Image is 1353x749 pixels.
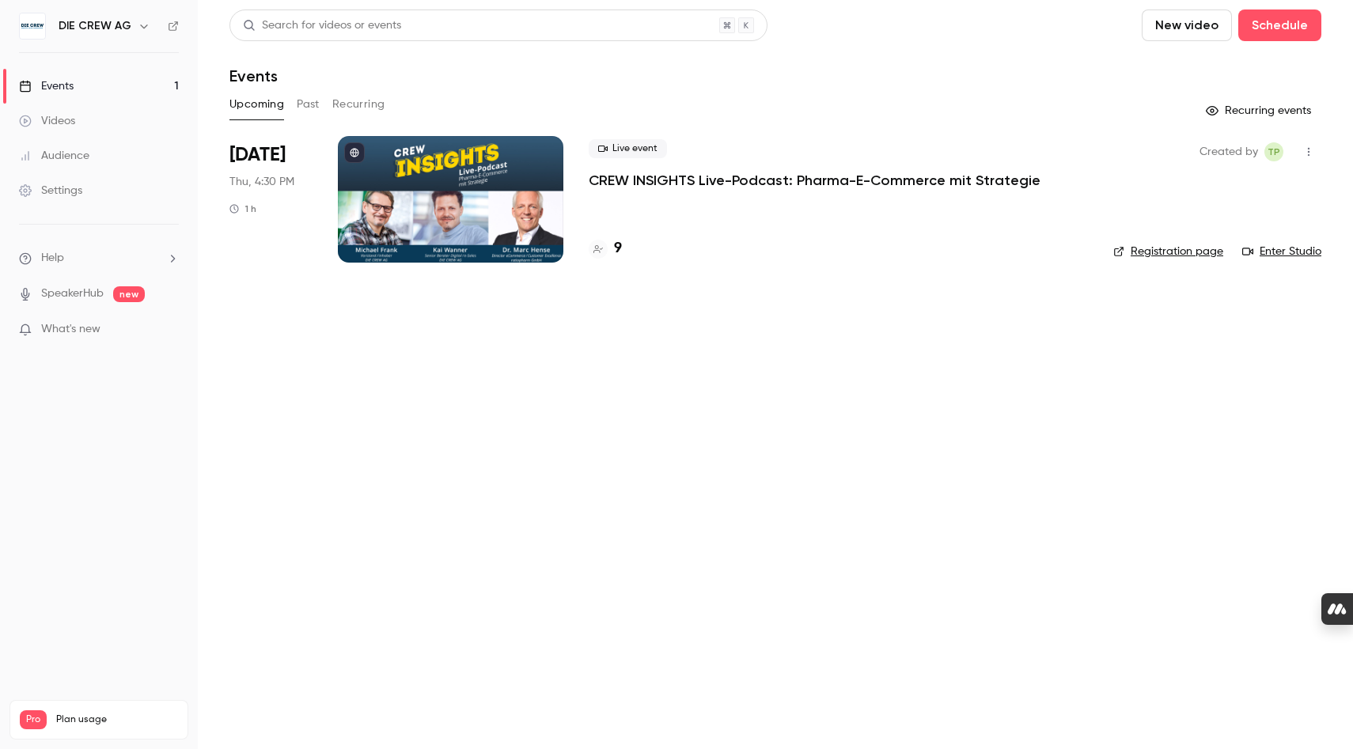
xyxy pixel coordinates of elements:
span: Help [41,250,64,267]
button: Recurring events [1199,98,1321,123]
button: Schedule [1238,9,1321,41]
span: TP [1268,142,1280,161]
div: Search for videos or events [243,17,401,34]
span: Created by [1200,142,1258,161]
button: Upcoming [229,92,284,117]
span: Plan usage [56,713,178,726]
div: Audience [19,148,89,164]
button: New video [1142,9,1232,41]
span: new [113,286,145,302]
span: Pro [20,710,47,729]
a: 9 [589,238,622,259]
h1: Events [229,66,278,85]
img: DIE CREW AG [20,13,45,39]
h6: DIE CREW AG [59,18,131,34]
div: 1 h [229,202,256,215]
span: Live event [589,139,667,158]
div: Videos [19,113,75,129]
div: Sep 25 Thu, 4:30 PM (Europe/Berlin) [229,136,313,263]
a: CREW INSIGHTS Live-Podcast: Pharma-E-Commerce mit Strategie [589,171,1040,190]
div: Settings [19,183,82,199]
div: Events [19,78,74,94]
span: Thu, 4:30 PM [229,174,294,190]
li: help-dropdown-opener [19,250,179,267]
iframe: Noticeable Trigger [160,323,179,337]
button: Past [297,92,320,117]
span: Tamara Petric [1264,142,1283,161]
button: Recurring [332,92,385,117]
a: SpeakerHub [41,286,104,302]
a: Enter Studio [1242,244,1321,259]
span: What's new [41,321,100,338]
span: [DATE] [229,142,286,168]
h4: 9 [614,238,622,259]
a: Registration page [1113,244,1223,259]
